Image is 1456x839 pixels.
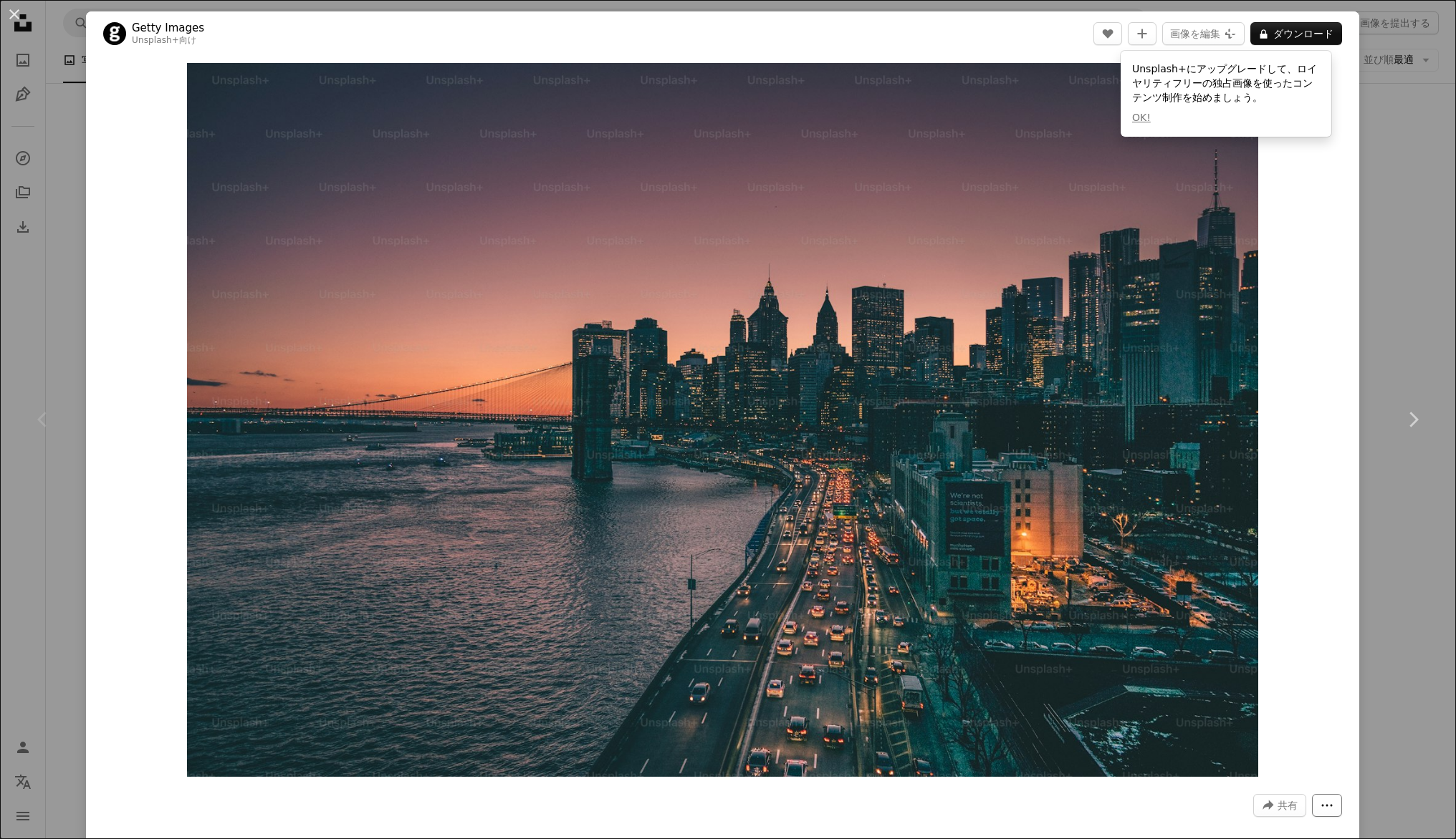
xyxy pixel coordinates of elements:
[1253,794,1306,817] button: このビジュアルを共有する
[1121,51,1331,137] div: Unsplash+にアップグレードして、ロイヤリティフリーの独占画像を使ったコンテンツ制作を始めましょう。
[103,22,126,45] img: Getty Imagesのプロフィールを見る
[1093,22,1122,45] button: いいね！
[1312,794,1342,817] button: その他のアクション
[1132,111,1151,125] button: OK!
[132,35,204,47] div: 向け
[1162,22,1245,45] button: 画像を編集
[1370,351,1456,488] a: 次へ
[187,63,1258,777] img: 夕方のマンハッタン橋、アメリカ
[1250,22,1342,45] button: ダウンロード
[187,63,1258,777] button: この画像でズームインする
[1128,22,1156,45] button: コレクションに追加する
[132,35,179,45] a: Unsplash+
[1278,795,1298,816] span: 共有
[132,21,204,35] a: Getty Images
